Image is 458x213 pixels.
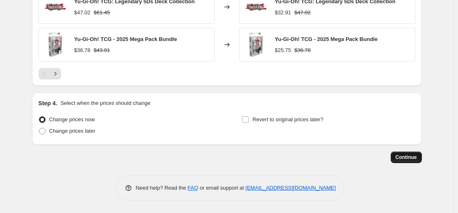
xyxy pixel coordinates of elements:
button: Next [50,68,61,79]
button: Continue [391,152,422,163]
img: yu-gi-oh-tcg-2025-mega-pack-bundle-1347281_80x.webp [43,32,68,57]
div: $36.78 [74,46,91,54]
a: FAQ [188,185,198,191]
p: Select when the prices should change [60,99,150,107]
a: [EMAIL_ADDRESS][DOMAIN_NAME] [245,185,336,191]
strike: $61.45 [94,9,110,17]
img: yu-gi-oh-tcg-2025-mega-pack-bundle-1347281_80x.webp [244,32,268,57]
strike: $47.02 [294,9,311,17]
span: Change prices later [49,128,96,134]
strike: $36.78 [294,46,311,54]
span: Yu-Gi-Oh! TCG - 2025 Mega Pack Bundle [74,36,177,42]
div: $25.75 [275,46,291,54]
span: Change prices now [49,116,95,122]
span: or email support at [198,185,245,191]
strike: $43.01 [94,46,110,54]
div: $32.91 [275,9,291,17]
span: Need help? Read the [136,185,188,191]
span: Yu-Gi-Oh! TCG - 2025 Mega Pack Bundle [275,36,378,42]
nav: Pagination [39,68,61,79]
h2: Step 4. [39,99,57,107]
span: Revert to original prices later? [252,116,323,122]
span: Continue [396,154,417,161]
div: $47.02 [74,9,91,17]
